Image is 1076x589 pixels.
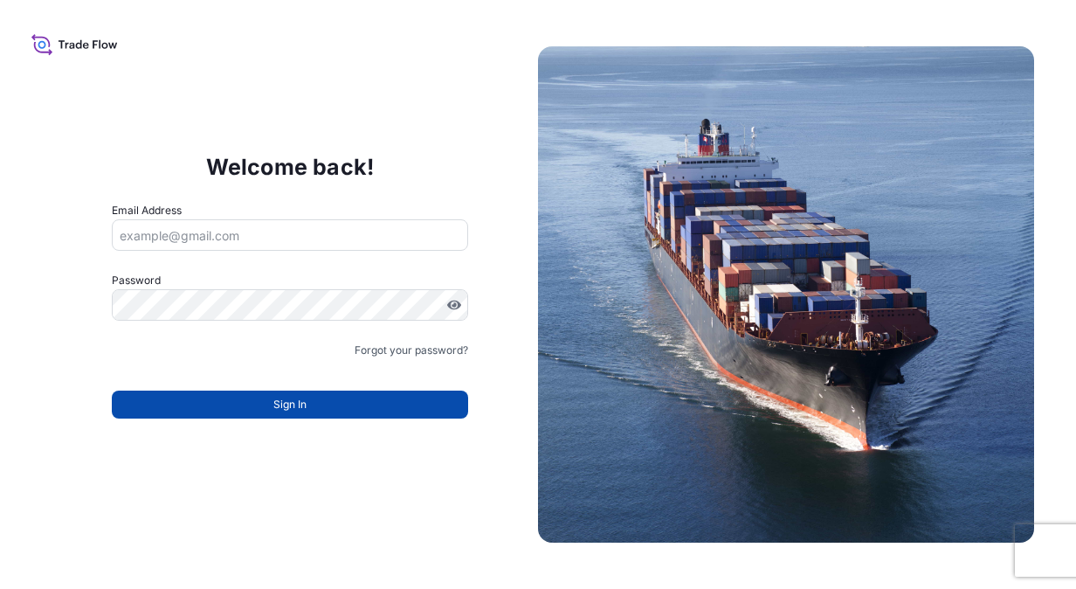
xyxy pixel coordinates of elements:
p: Welcome back! [206,153,375,181]
label: Email Address [112,202,182,219]
button: Show password [447,298,461,312]
span: Sign In [273,396,307,413]
a: Forgot your password? [355,342,468,359]
img: Ship illustration [538,46,1034,543]
button: Sign In [112,391,469,419]
label: Password [112,272,469,289]
input: example@gmail.com [112,219,469,251]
